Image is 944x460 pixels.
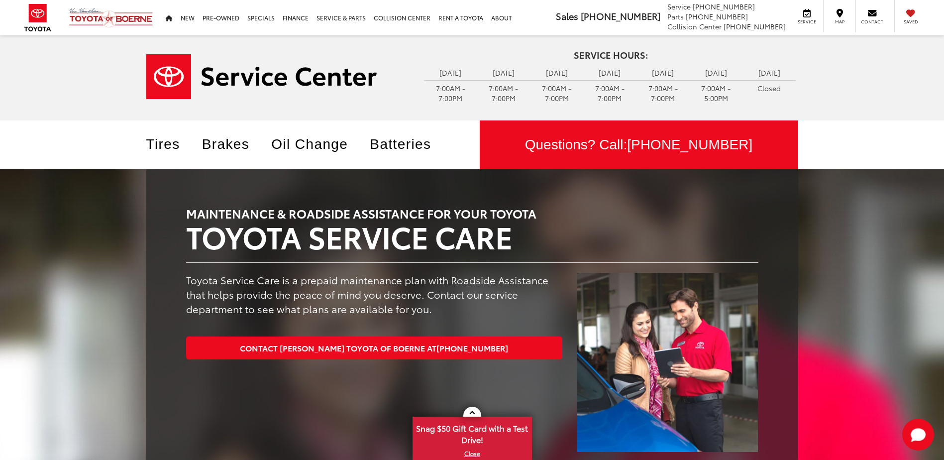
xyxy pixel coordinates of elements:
[693,1,755,11] span: [PHONE_NUMBER]
[477,65,530,80] td: [DATE]
[627,137,752,152] span: [PHONE_NUMBER]
[530,80,583,106] td: 7:00AM - 7:00PM
[530,65,583,80] td: [DATE]
[202,136,265,152] a: Brakes
[667,1,691,11] span: Service
[186,220,758,252] h2: TOYOTA SERVICE CARE
[902,419,934,451] button: Toggle Chat Window
[69,7,153,28] img: Vic Vaughan Toyota of Boerne
[690,80,743,106] td: 7:00AM - 5:00PM
[861,18,883,25] span: Contact
[146,54,377,99] img: Service Center | Vic Vaughan Toyota of Boerne in Boerne TX
[900,18,922,25] span: Saved
[480,120,798,169] div: Questions? Call:
[186,337,563,359] a: Contact [PERSON_NAME] Toyota of Boerne at[PHONE_NUMBER]
[686,11,748,21] span: [PHONE_NUMBER]
[414,418,531,448] span: Snag $50 Gift Card with a Test Drive!
[424,80,477,106] td: 7:00AM - 7:00PM
[829,18,850,25] span: Map
[636,80,690,106] td: 7:00AM - 7:00PM
[186,273,563,316] p: Toyota Service Care is a prepaid maintenance plan with Roadside Assistance that helps provide the...
[577,273,758,452] img: TOYOTA SERVICE CARE | Vic Vaughan Toyota of Boerne in Boerne TX
[583,65,636,80] td: [DATE]
[436,342,508,353] span: [PHONE_NUMBER]
[690,65,743,80] td: [DATE]
[724,21,786,31] span: [PHONE_NUMBER]
[583,80,636,106] td: 7:00AM - 7:00PM
[370,136,446,152] a: Batteries
[667,21,722,31] span: Collision Center
[477,80,530,106] td: 7:00AM - 7:00PM
[424,50,798,60] h4: Service Hours:
[636,65,690,80] td: [DATE]
[480,120,798,169] a: Questions? Call:[PHONE_NUMBER]
[146,136,195,152] a: Tires
[742,65,796,80] td: [DATE]
[271,136,363,152] a: Oil Change
[424,65,477,80] td: [DATE]
[667,11,684,21] span: Parts
[186,207,758,220] h3: MAINTENANCE & ROADSIDE ASSISTANCE FOR YOUR TOYOTA
[902,419,934,451] svg: Start Chat
[146,54,409,99] a: Service Center | Vic Vaughan Toyota of Boerne in Boerne TX
[796,18,818,25] span: Service
[742,80,796,96] td: Closed
[556,9,578,22] span: Sales
[581,9,660,22] span: [PHONE_NUMBER]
